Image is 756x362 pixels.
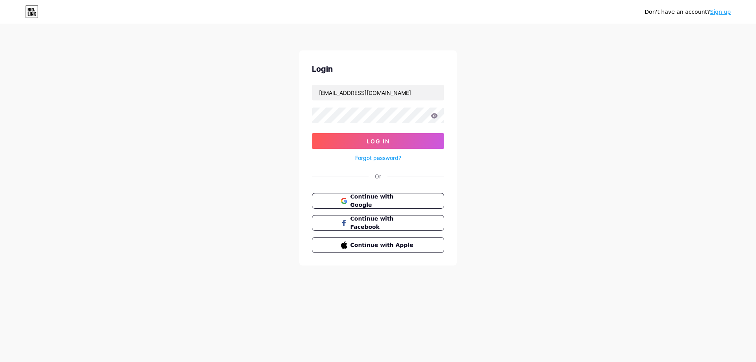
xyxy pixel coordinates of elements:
a: Sign up [710,9,731,15]
a: Forgot password? [355,154,401,162]
button: Continue with Apple [312,237,444,253]
button: Log In [312,133,444,149]
div: Don't have an account? [645,8,731,16]
div: Or [375,172,381,180]
span: Continue with Google [350,193,415,209]
span: Continue with Facebook [350,215,415,231]
input: Username [312,85,444,100]
button: Continue with Google [312,193,444,209]
div: Login [312,63,444,75]
span: Continue with Apple [350,241,415,249]
button: Continue with Facebook [312,215,444,231]
span: Log In [367,138,390,145]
